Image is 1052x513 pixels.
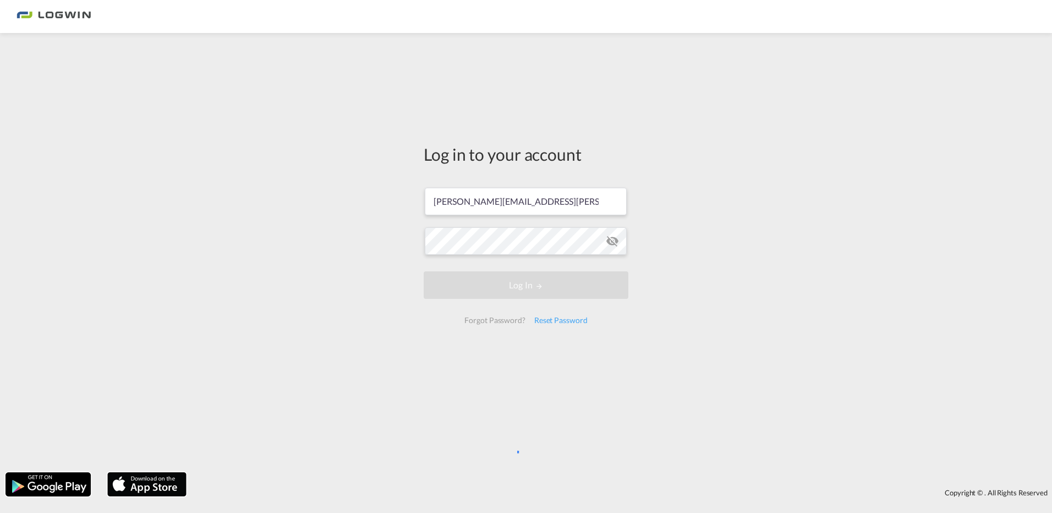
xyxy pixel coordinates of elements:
[424,143,628,166] div: Log in to your account
[424,271,628,299] button: LOGIN
[425,188,627,215] input: Enter email/phone number
[460,310,529,330] div: Forgot Password?
[606,234,619,248] md-icon: icon-eye-off
[106,471,188,498] img: apple.png
[4,471,92,498] img: google.png
[17,4,91,29] img: 2761ae10d95411efa20a1f5e0282d2d7.png
[530,310,592,330] div: Reset Password
[192,483,1052,502] div: Copyright © . All Rights Reserved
